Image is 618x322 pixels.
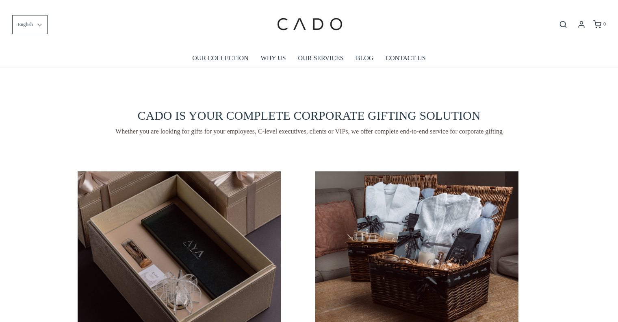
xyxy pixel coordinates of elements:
a: OUR COLLECTION [192,49,248,68]
span: Whether you are looking for gifts for your employees, C-level executives, clients or VIPs, we off... [78,127,541,136]
img: cadogifting [275,6,344,43]
a: CONTACT US [386,49,425,68]
a: BLOG [356,49,374,68]
span: 0 [603,21,606,27]
a: WHY US [261,49,286,68]
a: OUR SERVICES [298,49,344,68]
button: English [12,15,48,34]
span: CADO IS YOUR COMPLETE CORPORATE GIFTING SOLUTION [138,109,481,122]
span: English [18,21,33,28]
a: 0 [592,20,606,28]
button: Open search bar [556,20,570,29]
